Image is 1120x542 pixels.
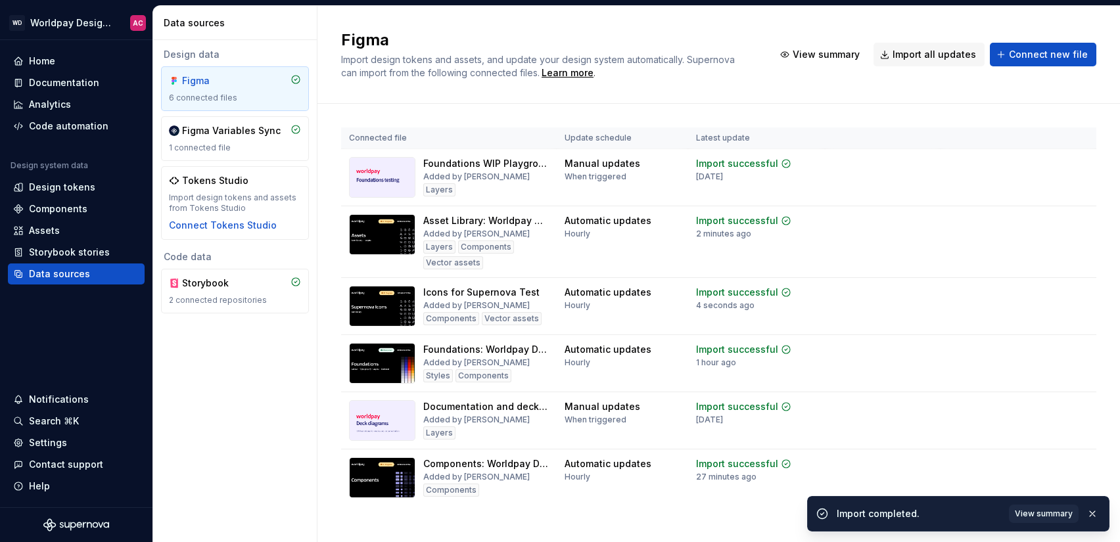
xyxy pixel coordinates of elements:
div: Data sources [164,16,312,30]
div: Design system data [11,160,88,171]
button: Import updates [983,361,1065,380]
div: Vector assets [423,256,483,269]
div: Code automation [29,120,108,133]
div: 4 seconds ago [696,300,755,311]
span: View summary [1000,158,1058,169]
div: Notifications [29,393,89,406]
button: View summary [983,212,1065,230]
button: Import updates [983,418,1065,437]
a: Learn more [542,66,594,79]
div: [DATE] [696,415,723,425]
div: Home [29,55,55,68]
div: Components [455,369,511,382]
div: When triggered [565,415,626,425]
div: Analytics [29,98,71,111]
div: Import updates [999,179,1059,190]
div: Help [29,480,50,493]
div: Added by [PERSON_NAME] [423,415,530,425]
button: Notifications [8,389,145,410]
button: View summary [983,340,1065,359]
div: Components: Worldpay Design System [423,457,549,470]
div: Foundations WIP Playground - Design [423,157,549,170]
a: Figma6 connected files [161,66,309,111]
div: Vector assets [482,312,542,325]
div: Import successful [696,343,778,356]
button: Contact support [8,454,145,475]
a: Storybook stories [8,242,145,263]
div: Import updates [999,237,1059,247]
a: Home [8,51,145,72]
span: View summary [1015,508,1073,519]
span: View summary [1000,287,1058,298]
div: Foundations: Worldpay Design System [423,343,549,356]
div: Added by [PERSON_NAME] [423,171,530,182]
div: Documentation and deck diagrams [423,400,549,413]
div: Tokens Studio [182,174,248,187]
button: WDWorldpay Design SystemAC [3,9,150,37]
div: Assets [29,224,60,237]
div: Added by [PERSON_NAME] [423,357,530,368]
button: Import updates [983,304,1065,323]
a: Analytics [8,94,145,115]
button: View summary [983,397,1065,416]
span: View summary [793,48,860,61]
div: Hourly [565,300,590,311]
div: Import successful [696,157,778,170]
button: Import updates [983,175,1065,194]
a: Tokens StudioImport design tokens and assets from Tokens StudioConnect Tokens Studio [161,166,309,240]
a: Assets [8,220,145,241]
div: 2 minutes ago [696,229,751,239]
div: Manual updates [565,157,640,170]
button: View summary [1009,505,1079,523]
div: Import successful [696,286,778,299]
button: Import all updates [874,43,985,66]
div: 6 connected files [169,93,301,103]
div: Hourly [565,472,590,482]
div: Import successful [696,400,778,413]
button: View summary [983,283,1065,302]
th: Connected file [341,127,557,149]
a: Storybook2 connected repositories [161,269,309,313]
div: Hourly [565,229,590,239]
a: Figma Variables Sync1 connected file [161,116,309,161]
h2: Figma [341,30,758,51]
div: 1 connected file [169,143,301,153]
a: Components [8,198,145,219]
span: Connect new file [1009,48,1088,61]
a: Documentation [8,72,145,93]
div: Import design tokens and assets from Tokens Studio [169,192,301,214]
div: Components [29,202,87,215]
button: View summary [774,43,868,66]
div: [DATE] [696,171,723,182]
div: Icons for Supernova Test [423,286,540,299]
div: Figma Variables Sync [182,124,281,137]
span: View summary [1000,401,1058,412]
div: Import updates [999,308,1059,319]
div: Contact support [29,458,103,471]
button: Import updates [983,233,1065,251]
div: Layers [423,183,455,196]
div: Layers [423,240,455,254]
div: Components [423,484,479,497]
div: Components [423,312,479,325]
div: WD [9,15,25,31]
div: Hourly [565,357,590,368]
div: Import successful [696,214,778,227]
div: Data sources [29,267,90,281]
div: Import updates [999,480,1059,490]
div: Connect Tokens Studio [169,219,277,232]
button: Connect new file [990,43,1096,66]
div: Import updates [999,422,1059,433]
div: Storybook [182,277,245,290]
span: View summary [1000,215,1058,226]
a: Data sources [8,263,145,284]
div: Automatic updates [565,214,651,227]
div: Documentation [29,76,99,89]
button: Search ⌘K [8,411,145,432]
div: Automatic updates [565,457,651,470]
div: Import completed. [837,507,1001,520]
div: 27 minutes ago [696,472,757,482]
div: 1 hour ago [696,357,736,368]
svg: Supernova Logo [43,518,109,531]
